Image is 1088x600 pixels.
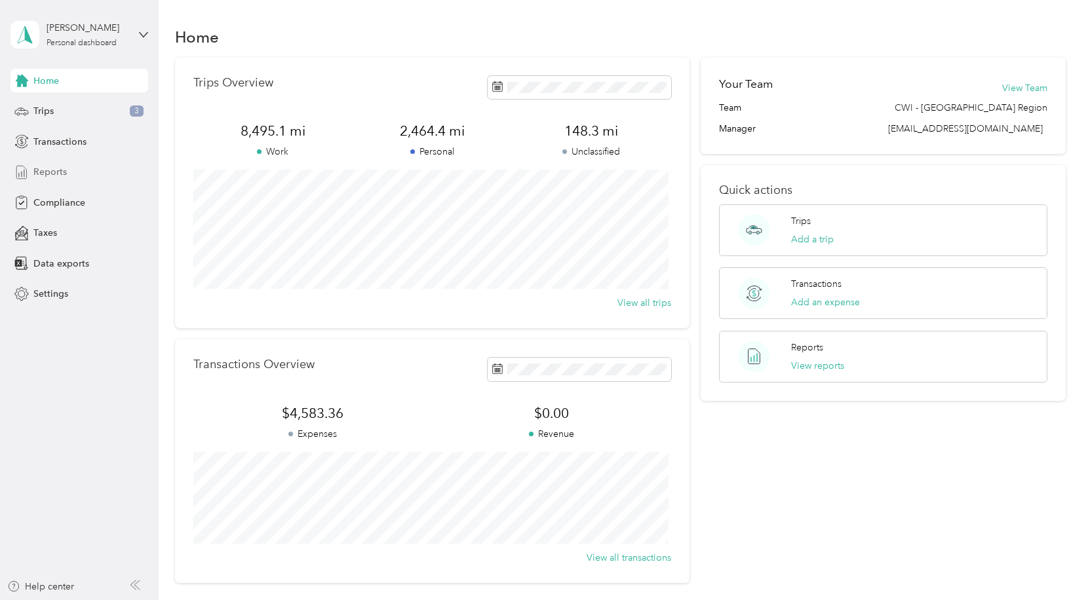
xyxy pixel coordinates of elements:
[175,30,219,44] h1: Home
[512,145,671,159] p: Unclassified
[193,358,315,371] p: Transactions Overview
[719,101,741,115] span: Team
[193,427,433,441] p: Expenses
[617,296,671,310] button: View all trips
[33,226,57,240] span: Taxes
[587,551,671,565] button: View all transactions
[130,105,144,117] span: 3
[353,122,512,140] span: 2,464.4 mi
[1002,81,1047,95] button: View Team
[193,145,353,159] p: Work
[193,76,273,90] p: Trips Overview
[193,404,433,422] span: $4,583.36
[353,145,512,159] p: Personal
[719,183,1047,197] p: Quick actions
[791,277,842,291] p: Transactions
[432,427,671,441] p: Revenue
[791,359,844,373] button: View reports
[1015,527,1088,600] iframe: Everlance-gr Chat Button Frame
[193,122,353,140] span: 8,495.1 mi
[512,122,671,140] span: 148.3 mi
[791,295,860,309] button: Add an expense
[33,165,67,179] span: Reports
[791,233,834,246] button: Add a trip
[33,196,85,210] span: Compliance
[895,101,1047,115] span: CWI - [GEOGRAPHIC_DATA] Region
[33,287,68,301] span: Settings
[791,214,811,228] p: Trips
[791,341,823,354] p: Reports
[719,122,756,136] span: Manager
[33,74,59,88] span: Home
[888,123,1043,134] span: [EMAIL_ADDRESS][DOMAIN_NAME]
[432,404,671,422] span: $0.00
[47,39,117,47] div: Personal dashboard
[719,76,773,92] h2: Your Team
[33,135,87,149] span: Transactions
[33,104,54,118] span: Trips
[7,580,74,593] button: Help center
[47,21,128,35] div: [PERSON_NAME]
[33,257,89,271] span: Data exports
